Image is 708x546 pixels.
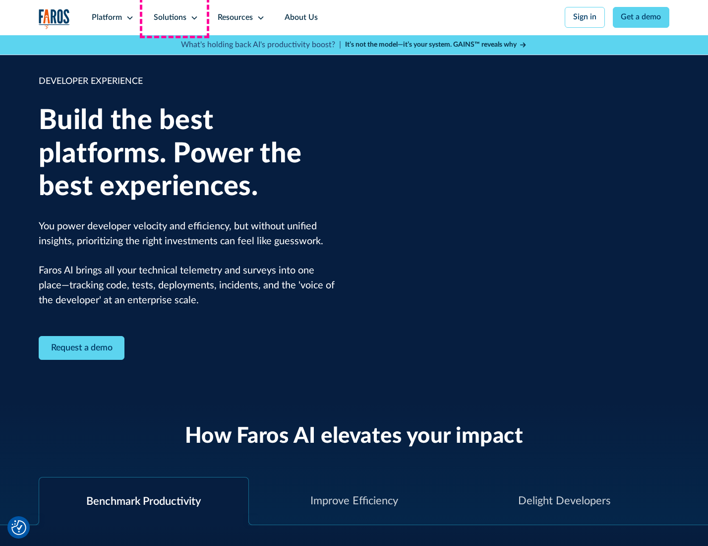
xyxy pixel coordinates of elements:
strong: It’s not the model—it’s your system. GAINS™ reveals why [345,41,517,48]
div: DEVELOPER EXPERIENCE [39,75,340,88]
img: Logo of the analytics and reporting company Faros. [39,9,70,29]
a: Sign in [565,7,605,28]
h1: Build the best platforms. Power the best experiences. [39,104,340,204]
p: You power developer velocity and efficiency, but without unified insights, prioritizing the right... [39,219,340,308]
img: Revisit consent button [11,520,26,535]
a: Contact Modal [39,336,125,360]
a: home [39,9,70,29]
div: Resources [218,12,253,24]
div: Improve Efficiency [310,493,398,509]
button: Cookie Settings [11,520,26,535]
p: What's holding back AI's productivity boost? | [181,39,341,51]
div: Delight Developers [518,493,610,509]
a: It’s not the model—it’s your system. GAINS™ reveals why [345,40,528,50]
div: Solutions [154,12,186,24]
a: Get a demo [613,7,670,28]
h2: How Faros AI elevates your impact [185,423,524,450]
div: Platform [92,12,122,24]
div: Benchmark Productivity [86,493,201,510]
